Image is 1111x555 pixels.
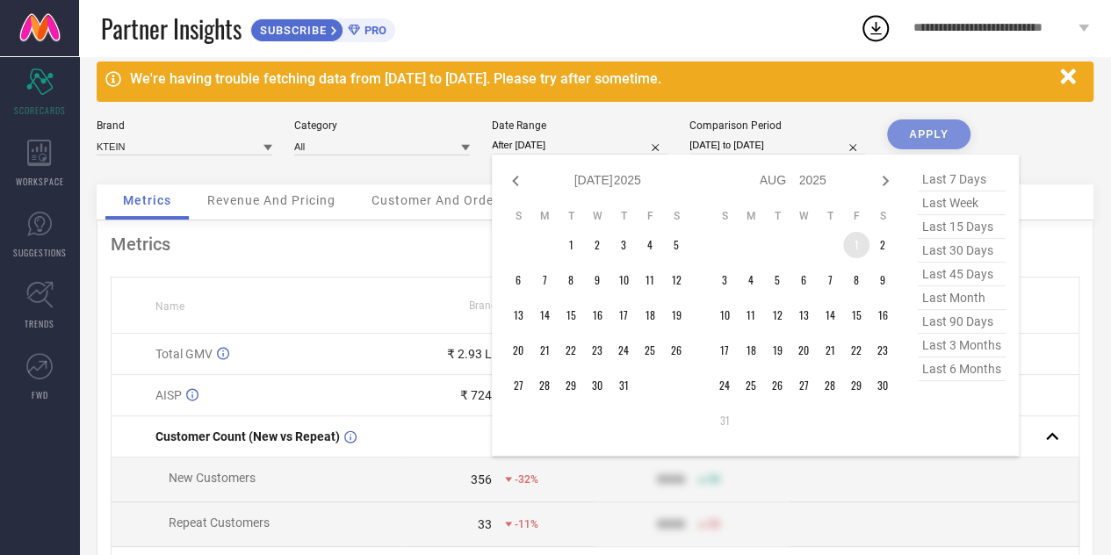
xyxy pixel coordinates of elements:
[155,300,184,313] span: Name
[169,515,270,530] span: Repeat Customers
[97,119,272,132] div: Brand
[790,337,817,364] td: Wed Aug 20 2025
[14,104,66,117] span: SCORECARDS
[764,267,790,293] td: Tue Aug 05 2025
[531,267,558,293] td: Mon Jul 07 2025
[101,11,242,47] span: Partner Insights
[711,209,738,223] th: Sunday
[918,357,1006,381] span: last 6 months
[689,136,865,155] input: Select comparison period
[515,473,538,486] span: -32%
[843,232,869,258] td: Fri Aug 01 2025
[492,136,667,155] input: Select date range
[738,337,764,364] td: Mon Aug 18 2025
[123,193,171,207] span: Metrics
[869,372,896,399] td: Sat Aug 30 2025
[764,372,790,399] td: Tue Aug 26 2025
[360,24,386,37] span: PRO
[610,232,637,258] td: Thu Jul 03 2025
[505,372,531,399] td: Sun Jul 27 2025
[531,302,558,328] td: Mon Jul 14 2025
[663,232,689,258] td: Sat Jul 05 2025
[843,337,869,364] td: Fri Aug 22 2025
[764,337,790,364] td: Tue Aug 19 2025
[918,310,1006,334] span: last 90 days
[738,302,764,328] td: Mon Aug 11 2025
[558,232,584,258] td: Tue Jul 01 2025
[738,209,764,223] th: Monday
[875,170,896,191] div: Next month
[558,337,584,364] td: Tue Jul 22 2025
[294,119,470,132] div: Category
[790,267,817,293] td: Wed Aug 06 2025
[764,209,790,223] th: Tuesday
[13,246,67,259] span: SUGGESTIONS
[558,372,584,399] td: Tue Jul 29 2025
[531,337,558,364] td: Mon Jul 21 2025
[207,193,335,207] span: Revenue And Pricing
[469,299,527,312] span: Brand Value
[708,518,720,530] span: 50
[843,302,869,328] td: Fri Aug 15 2025
[610,302,637,328] td: Thu Jul 17 2025
[843,209,869,223] th: Friday
[584,302,610,328] td: Wed Jul 16 2025
[25,317,54,330] span: TRENDS
[918,191,1006,215] span: last week
[711,302,738,328] td: Sun Aug 10 2025
[738,372,764,399] td: Mon Aug 25 2025
[918,215,1006,239] span: last 15 days
[764,302,790,328] td: Tue Aug 12 2025
[663,302,689,328] td: Sat Jul 19 2025
[843,267,869,293] td: Fri Aug 08 2025
[637,302,663,328] td: Fri Jul 18 2025
[478,517,492,531] div: 33
[505,209,531,223] th: Sunday
[790,209,817,223] th: Wednesday
[843,372,869,399] td: Fri Aug 29 2025
[251,24,331,37] span: SUBSCRIBE
[32,388,48,401] span: FWD
[790,302,817,328] td: Wed Aug 13 2025
[918,168,1006,191] span: last 7 days
[817,337,843,364] td: Thu Aug 21 2025
[711,337,738,364] td: Sun Aug 17 2025
[111,234,1079,255] div: Metrics
[663,337,689,364] td: Sat Jul 26 2025
[250,14,395,42] a: SUBSCRIBEPRO
[657,472,685,487] div: 9999
[471,472,492,487] div: 356
[869,302,896,328] td: Sat Aug 16 2025
[711,407,738,434] td: Sun Aug 31 2025
[663,267,689,293] td: Sat Jul 12 2025
[155,347,213,361] span: Total GMV
[505,302,531,328] td: Sun Jul 13 2025
[918,334,1006,357] span: last 3 months
[558,209,584,223] th: Tuesday
[610,209,637,223] th: Thursday
[130,70,1051,87] div: We're having trouble fetching data from [DATE] to [DATE]. Please try after sometime.
[637,209,663,223] th: Friday
[505,337,531,364] td: Sun Jul 20 2025
[155,429,340,443] span: Customer Count (New vs Repeat)
[918,239,1006,263] span: last 30 days
[918,286,1006,310] span: last month
[447,347,492,361] div: ₹ 2.93 L
[637,337,663,364] td: Fri Jul 25 2025
[505,267,531,293] td: Sun Jul 06 2025
[738,267,764,293] td: Mon Aug 04 2025
[918,263,1006,286] span: last 45 days
[492,119,667,132] div: Date Range
[657,517,685,531] div: 9999
[869,209,896,223] th: Saturday
[817,267,843,293] td: Thu Aug 07 2025
[584,337,610,364] td: Wed Jul 23 2025
[817,372,843,399] td: Thu Aug 28 2025
[16,175,64,188] span: WORKSPACE
[610,337,637,364] td: Thu Jul 24 2025
[711,267,738,293] td: Sun Aug 03 2025
[531,372,558,399] td: Mon Jul 28 2025
[689,119,865,132] div: Comparison Period
[505,170,526,191] div: Previous month
[531,209,558,223] th: Monday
